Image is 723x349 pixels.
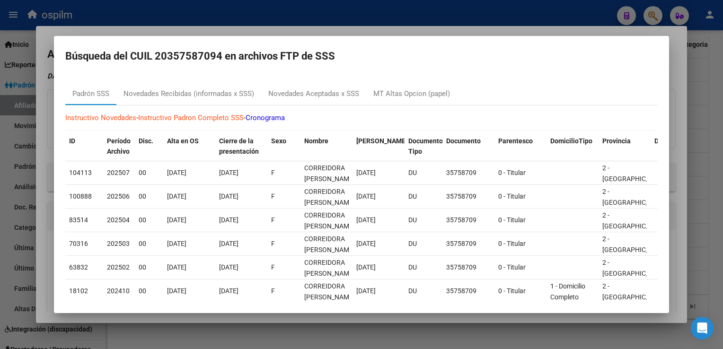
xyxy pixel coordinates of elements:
[408,262,439,273] div: DU
[163,131,215,162] datatable-header-cell: Alta en OS
[550,137,592,145] span: DomicilioTipo
[602,259,666,277] span: 2 - [GEOGRAPHIC_DATA]
[300,131,353,162] datatable-header-cell: Nombre
[219,287,238,295] span: [DATE]
[139,262,159,273] div: 00
[69,287,88,295] span: 18102
[271,240,275,247] span: F
[268,88,359,99] div: Novedades Aceptadas x SSS
[139,238,159,249] div: 00
[65,131,103,162] datatable-header-cell: ID
[107,240,130,247] span: 202503
[271,263,275,271] span: F
[123,88,254,99] div: Novedades Recibidas (informadas x SSS)
[304,259,355,277] span: CORREIDORA JONATAN ARIEL
[304,137,328,145] span: Nombre
[167,263,186,271] span: [DATE]
[602,164,666,183] span: 2 - [GEOGRAPHIC_DATA]
[69,263,88,271] span: 63832
[271,137,286,145] span: Sexo
[356,137,409,145] span: [PERSON_NAME].
[271,287,275,295] span: F
[602,137,631,145] span: Provincia
[356,287,376,295] span: [DATE]
[498,137,533,145] span: Parentesco
[215,131,267,162] datatable-header-cell: Cierre de la presentación
[442,131,494,162] datatable-header-cell: Documento
[304,164,355,183] span: CORREIDORA JONATAN ARIEL
[654,137,698,145] span: Departamento
[107,216,130,224] span: 202504
[167,287,186,295] span: [DATE]
[356,240,376,247] span: [DATE]
[651,131,703,162] datatable-header-cell: Departamento
[139,215,159,226] div: 00
[139,286,159,297] div: 00
[69,169,92,176] span: 104113
[498,240,526,247] span: 0 - Titular
[69,240,88,247] span: 70316
[72,88,109,99] div: Padrón SSS
[304,188,355,206] span: CORREIDORA JONATAN ARIEL
[138,113,244,122] a: Instructivo Padron Completo SSS
[498,216,526,224] span: 0 - Titular
[547,131,599,162] datatable-header-cell: DomicilioTipo
[446,238,491,249] div: 35758709
[139,167,159,178] div: 00
[246,113,285,122] a: Cronograma
[167,137,199,145] span: Alta en OS
[494,131,547,162] datatable-header-cell: Parentesco
[103,131,135,162] datatable-header-cell: Período Archivo
[107,192,130,200] span: 202506
[65,113,658,123] p: - -
[167,216,186,224] span: [DATE]
[107,287,130,295] span: 202410
[271,192,275,200] span: F
[356,263,376,271] span: [DATE]
[602,188,666,206] span: 2 - [GEOGRAPHIC_DATA]
[267,131,300,162] datatable-header-cell: Sexo
[304,282,355,301] span: CORREIDORA JONATAN ARIEL
[446,286,491,297] div: 35758709
[271,169,275,176] span: F
[498,192,526,200] span: 0 - Titular
[304,211,355,230] span: CORREIDORA JONATAN ARIEL
[602,211,666,230] span: 2 - [GEOGRAPHIC_DATA]
[167,240,186,247] span: [DATE]
[107,137,131,156] span: Período Archivo
[219,169,238,176] span: [DATE]
[408,191,439,202] div: DU
[167,192,186,200] span: [DATE]
[408,238,439,249] div: DU
[271,216,275,224] span: F
[446,137,481,145] span: Documento
[304,235,355,253] span: CORREIDORA JONATAN ARIEL
[408,167,439,178] div: DU
[65,113,136,122] a: Instructivo Novedades
[446,191,491,202] div: 35758709
[550,282,585,301] span: 1 - Domicilio Completo
[353,131,405,162] datatable-header-cell: Fecha Nac.
[356,192,376,200] span: [DATE]
[219,240,238,247] span: [DATE]
[373,88,450,99] div: MT Altas Opcion (papel)
[69,192,92,200] span: 100888
[219,216,238,224] span: [DATE]
[498,263,526,271] span: 0 - Titular
[408,286,439,297] div: DU
[602,235,666,253] span: 2 - [GEOGRAPHIC_DATA]
[356,216,376,224] span: [DATE]
[602,282,666,301] span: 2 - [GEOGRAPHIC_DATA]
[69,137,75,145] span: ID
[356,169,376,176] span: [DATE]
[498,287,526,295] span: 0 - Titular
[107,263,130,271] span: 202502
[405,131,442,162] datatable-header-cell: Documento Tipo
[219,192,238,200] span: [DATE]
[446,215,491,226] div: 35758709
[219,137,259,156] span: Cierre de la presentación
[69,216,88,224] span: 83514
[599,131,651,162] datatable-header-cell: Provincia
[135,131,163,162] datatable-header-cell: Disc.
[408,215,439,226] div: DU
